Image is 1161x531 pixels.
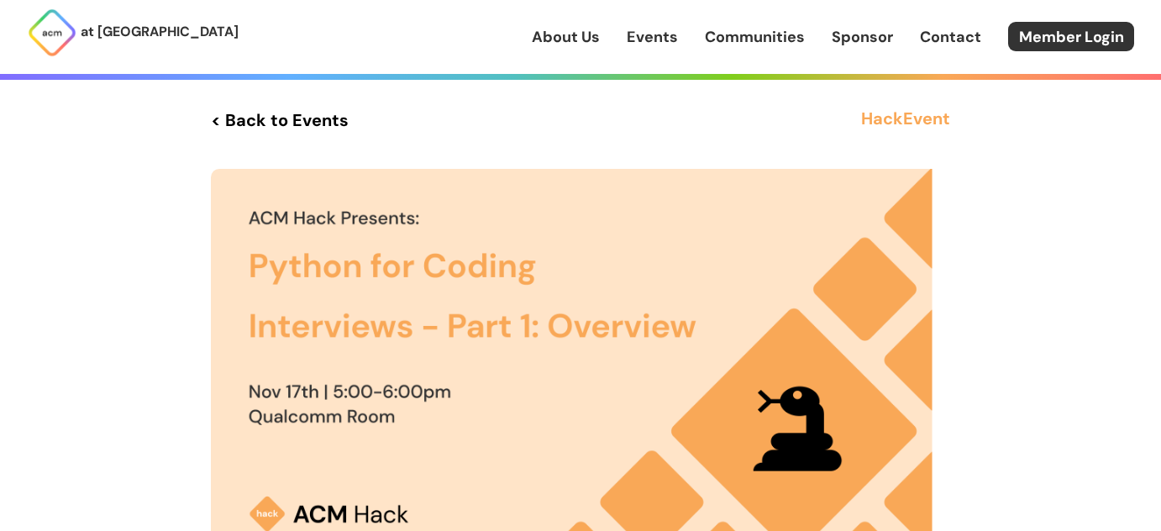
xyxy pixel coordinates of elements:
a: Communities [705,26,805,48]
p: at [GEOGRAPHIC_DATA] [81,21,239,43]
h3: Hack Event [861,105,950,135]
a: Member Login [1008,22,1134,51]
a: Contact [920,26,981,48]
a: About Us [532,26,600,48]
a: Sponsor [832,26,893,48]
a: Events [627,26,678,48]
a: at [GEOGRAPHIC_DATA] [27,8,239,58]
a: < Back to Events [211,105,349,135]
img: ACM Logo [27,8,77,58]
